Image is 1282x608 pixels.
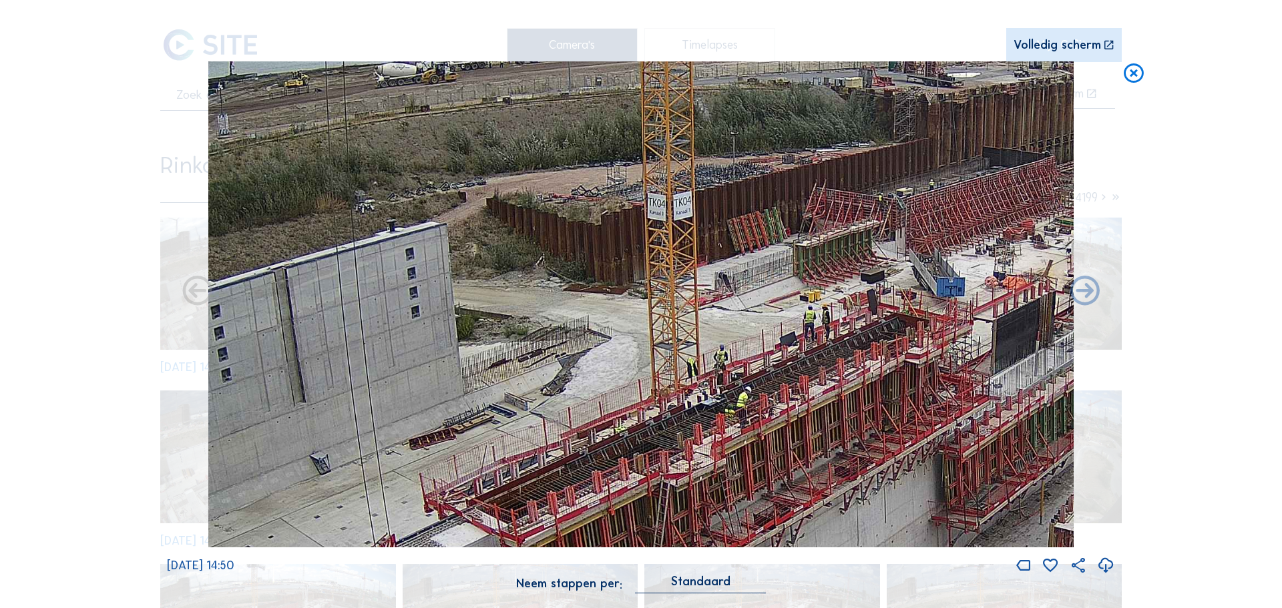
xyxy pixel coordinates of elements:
div: Standaard [635,575,766,593]
i: Forward [180,274,215,310]
div: Standaard [671,575,730,587]
div: Volledig scherm [1014,39,1101,52]
div: Neem stappen per: [516,578,622,590]
span: [DATE] 14:50 [167,558,234,573]
img: Image [208,61,1074,548]
i: Back [1067,274,1102,310]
